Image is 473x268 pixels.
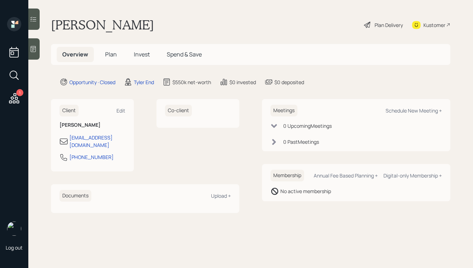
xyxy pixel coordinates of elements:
div: $550k net-worth [172,78,211,86]
div: No active membership [280,187,331,195]
h6: Client [59,105,79,116]
img: hunter_neumayer.jpg [7,221,21,236]
h6: Meetings [270,105,297,116]
span: Spend & Save [167,50,202,58]
div: Annual Fee Based Planning + [314,172,378,179]
div: Schedule New Meeting + [386,107,442,114]
div: 0 Upcoming Meeting s [283,122,332,130]
div: Digital-only Membership + [383,172,442,179]
div: Edit [116,107,125,114]
div: 0 Past Meeting s [283,138,319,146]
h1: [PERSON_NAME] [51,17,154,33]
div: Tyler End [134,78,154,86]
div: Log out [6,244,23,251]
div: Upload + [211,192,231,199]
div: $0 deposited [274,78,304,86]
h6: [PERSON_NAME] [59,122,125,128]
h6: Documents [59,190,91,202]
span: Overview [62,50,88,58]
div: Opportunity · Closed [69,78,115,86]
div: Kustomer [423,21,445,29]
h6: Membership [270,170,304,181]
div: 1 [16,89,23,96]
div: Plan Delivery [375,21,403,29]
span: Plan [105,50,117,58]
div: $0 invested [229,78,256,86]
div: [EMAIL_ADDRESS][DOMAIN_NAME] [69,134,125,149]
div: [PHONE_NUMBER] [69,153,114,161]
h6: Co-client [165,105,192,116]
span: Invest [134,50,150,58]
